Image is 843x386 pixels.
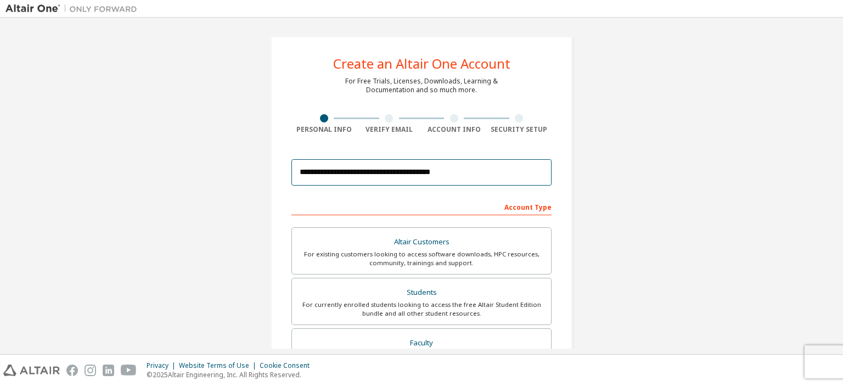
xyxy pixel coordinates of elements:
[121,365,137,376] img: youtube.svg
[299,300,544,318] div: For currently enrolled students looking to access the free Altair Student Edition bundle and all ...
[3,365,60,376] img: altair_logo.svg
[357,125,422,134] div: Verify Email
[291,125,357,134] div: Personal Info
[66,365,78,376] img: facebook.svg
[5,3,143,14] img: Altair One
[299,250,544,267] div: For existing customers looking to access software downloads, HPC resources, community, trainings ...
[147,370,316,379] p: © 2025 Altair Engineering, Inc. All Rights Reserved.
[103,365,114,376] img: linkedin.svg
[291,198,552,215] div: Account Type
[421,125,487,134] div: Account Info
[333,57,510,70] div: Create an Altair One Account
[179,361,260,370] div: Website Terms of Use
[487,125,552,134] div: Security Setup
[345,77,498,94] div: For Free Trials, Licenses, Downloads, Learning & Documentation and so much more.
[299,285,544,300] div: Students
[299,335,544,351] div: Faculty
[147,361,179,370] div: Privacy
[85,365,96,376] img: instagram.svg
[299,234,544,250] div: Altair Customers
[260,361,316,370] div: Cookie Consent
